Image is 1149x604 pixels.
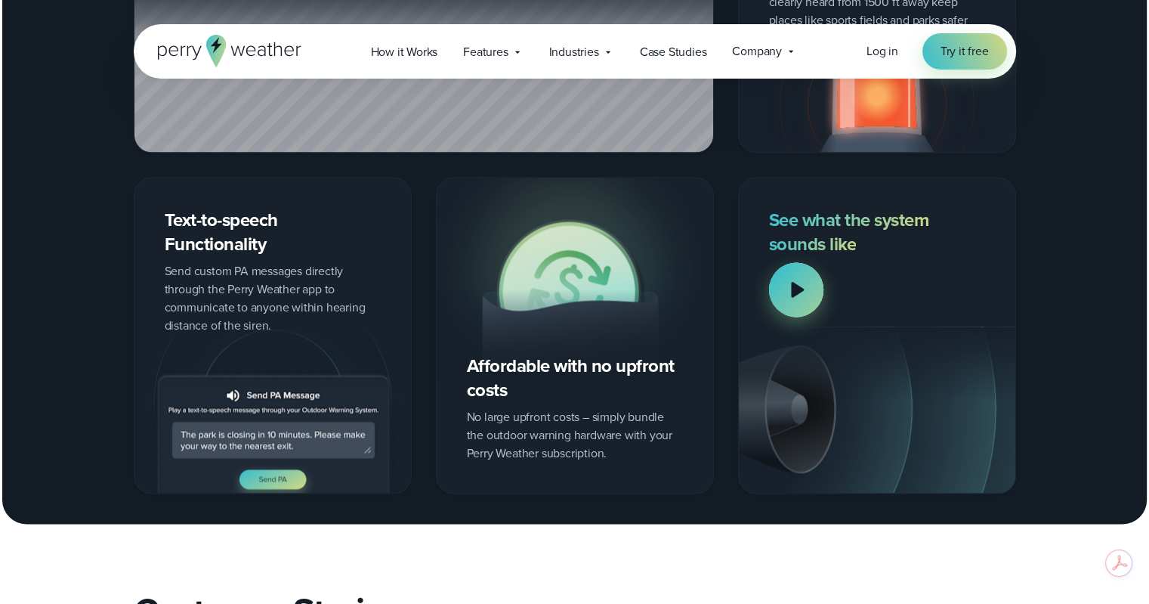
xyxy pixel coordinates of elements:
[549,43,599,61] span: Industries
[358,36,451,67] a: How it Works
[627,36,720,67] a: Case Studies
[640,43,707,61] span: Case Studies
[371,43,438,61] span: How it Works
[941,42,989,60] span: Try it free
[866,42,898,60] a: Log in
[463,43,508,61] span: Features
[922,33,1007,70] a: Try it free
[739,327,1015,493] img: outdoor warning system
[732,42,782,60] span: Company
[739,20,1015,152] img: lightning alert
